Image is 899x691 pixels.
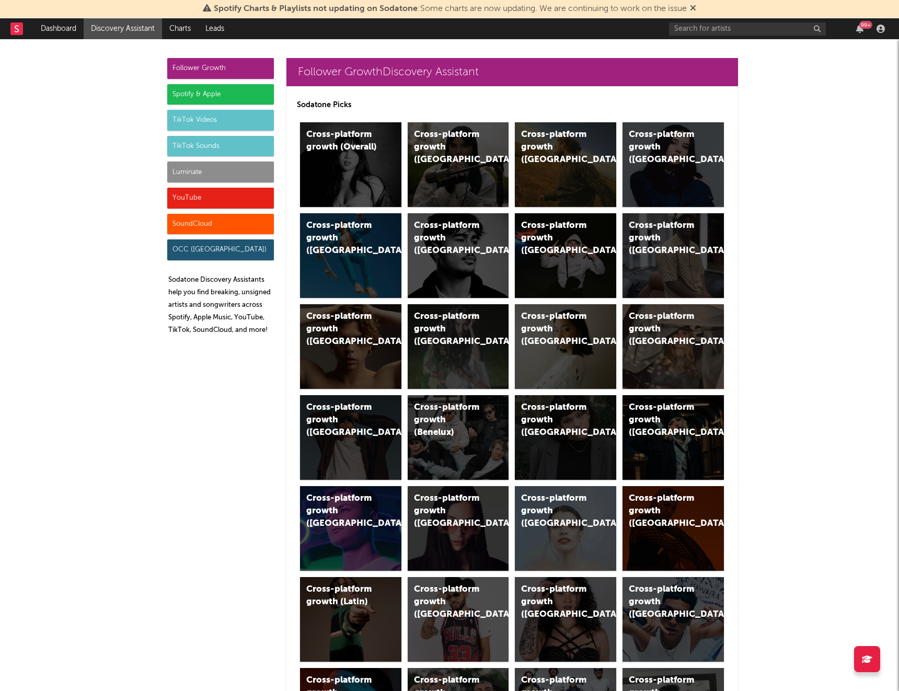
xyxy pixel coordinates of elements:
[408,122,509,207] a: Cross-platform growth ([GEOGRAPHIC_DATA])
[168,274,274,337] p: Sodatone Discovery Assistants help you find breaking, unsigned artists and songwriters across Spo...
[515,577,616,662] a: Cross-platform growth ([GEOGRAPHIC_DATA])
[515,122,616,207] a: Cross-platform growth ([GEOGRAPHIC_DATA])
[414,583,485,621] div: Cross-platform growth ([GEOGRAPHIC_DATA])
[629,492,700,530] div: Cross-platform growth ([GEOGRAPHIC_DATA])
[669,22,826,36] input: Search for artists
[690,5,696,13] span: Dismiss
[300,122,401,207] a: Cross-platform growth (Overall)
[167,188,274,209] div: YouTube
[306,129,377,154] div: Cross-platform growth (Overall)
[214,5,418,13] span: Spotify Charts & Playlists not updating on Sodatone
[300,486,401,571] a: Cross-platform growth ([GEOGRAPHIC_DATA])
[414,492,485,530] div: Cross-platform growth ([GEOGRAPHIC_DATA])
[167,84,274,105] div: Spotify & Apple
[408,213,509,298] a: Cross-platform growth ([GEOGRAPHIC_DATA])
[306,220,377,257] div: Cross-platform growth ([GEOGRAPHIC_DATA])
[515,395,616,480] a: Cross-platform growth ([GEOGRAPHIC_DATA])
[408,304,509,389] a: Cross-platform growth ([GEOGRAPHIC_DATA])
[167,162,274,182] div: Luminate
[629,129,700,166] div: Cross-platform growth ([GEOGRAPHIC_DATA])
[629,220,700,257] div: Cross-platform growth ([GEOGRAPHIC_DATA])
[33,18,84,39] a: Dashboard
[306,492,377,530] div: Cross-platform growth ([GEOGRAPHIC_DATA])
[521,583,592,621] div: Cross-platform growth ([GEOGRAPHIC_DATA])
[521,310,592,348] div: Cross-platform growth ([GEOGRAPHIC_DATA])
[286,58,738,86] a: Follower GrowthDiscovery Assistant
[408,395,509,480] a: Cross-platform growth (Benelux)
[623,395,724,480] a: Cross-platform growth ([GEOGRAPHIC_DATA])
[414,401,485,439] div: Cross-platform growth (Benelux)
[300,577,401,662] a: Cross-platform growth (Latin)
[84,18,162,39] a: Discovery Assistant
[856,25,863,33] button: 99+
[408,577,509,662] a: Cross-platform growth ([GEOGRAPHIC_DATA])
[515,486,616,571] a: Cross-platform growth ([GEOGRAPHIC_DATA])
[306,401,377,439] div: Cross-platform growth ([GEOGRAPHIC_DATA])
[167,110,274,131] div: TikTok Videos
[623,486,724,571] a: Cross-platform growth ([GEOGRAPHIC_DATA])
[198,18,232,39] a: Leads
[306,583,377,608] div: Cross-platform growth (Latin)
[162,18,198,39] a: Charts
[623,577,724,662] a: Cross-platform growth ([GEOGRAPHIC_DATA])
[629,310,700,348] div: Cross-platform growth ([GEOGRAPHIC_DATA])
[167,239,274,260] div: OCC ([GEOGRAPHIC_DATA])
[414,129,485,166] div: Cross-platform growth ([GEOGRAPHIC_DATA])
[214,5,687,13] span: : Some charts are now updating. We are continuing to work on the issue
[623,304,724,389] a: Cross-platform growth ([GEOGRAPHIC_DATA])
[629,401,700,439] div: Cross-platform growth ([GEOGRAPHIC_DATA])
[521,492,592,530] div: Cross-platform growth ([GEOGRAPHIC_DATA])
[521,220,592,257] div: Cross-platform growth ([GEOGRAPHIC_DATA]/GSA)
[515,304,616,389] a: Cross-platform growth ([GEOGRAPHIC_DATA])
[297,99,728,111] p: Sodatone Picks
[167,136,274,157] div: TikTok Sounds
[859,21,872,29] div: 99 +
[414,220,485,257] div: Cross-platform growth ([GEOGRAPHIC_DATA])
[521,129,592,166] div: Cross-platform growth ([GEOGRAPHIC_DATA])
[167,58,274,79] div: Follower Growth
[408,486,509,571] a: Cross-platform growth ([GEOGRAPHIC_DATA])
[300,395,401,480] a: Cross-platform growth ([GEOGRAPHIC_DATA])
[167,214,274,235] div: SoundCloud
[515,213,616,298] a: Cross-platform growth ([GEOGRAPHIC_DATA]/GSA)
[521,401,592,439] div: Cross-platform growth ([GEOGRAPHIC_DATA])
[300,213,401,298] a: Cross-platform growth ([GEOGRAPHIC_DATA])
[414,310,485,348] div: Cross-platform growth ([GEOGRAPHIC_DATA])
[300,304,401,389] a: Cross-platform growth ([GEOGRAPHIC_DATA])
[623,213,724,298] a: Cross-platform growth ([GEOGRAPHIC_DATA])
[623,122,724,207] a: Cross-platform growth ([GEOGRAPHIC_DATA])
[306,310,377,348] div: Cross-platform growth ([GEOGRAPHIC_DATA])
[629,583,700,621] div: Cross-platform growth ([GEOGRAPHIC_DATA])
